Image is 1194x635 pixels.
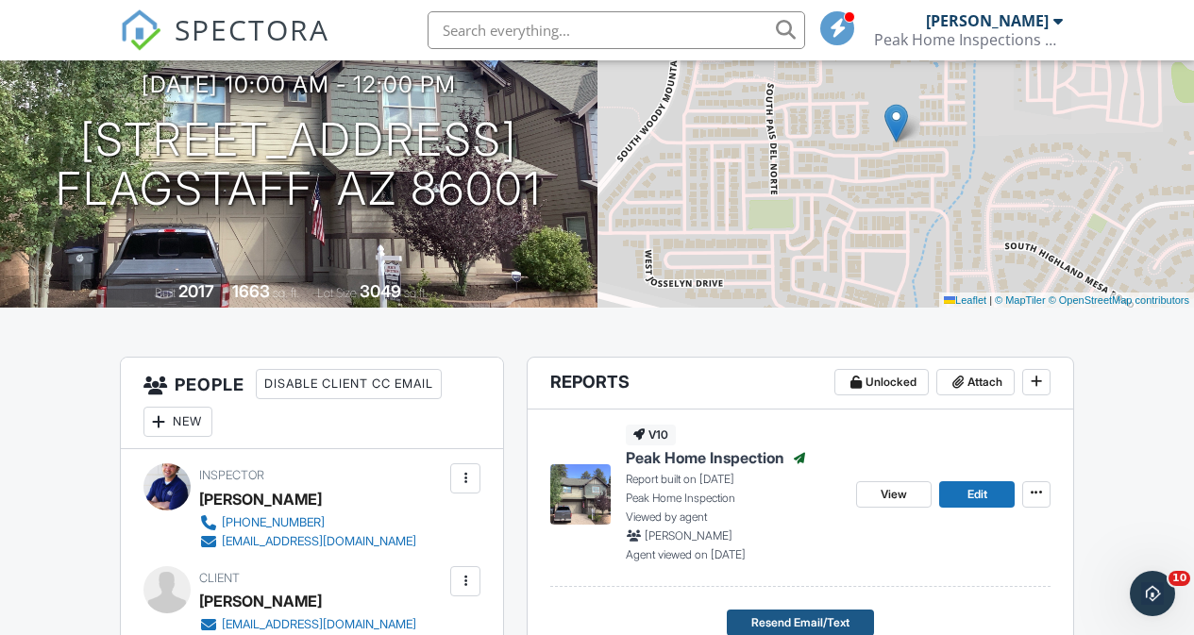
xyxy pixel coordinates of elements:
h3: People [121,358,504,449]
div: [PHONE_NUMBER] [222,515,325,530]
div: [EMAIL_ADDRESS][DOMAIN_NAME] [222,534,416,549]
img: Marker [884,104,908,142]
span: 10 [1169,571,1190,586]
span: Client [199,571,240,585]
div: 3049 [360,281,401,301]
div: [PERSON_NAME] [199,485,322,513]
a: © OpenStreetMap contributors [1049,294,1189,306]
span: Lot Size [317,286,357,300]
div: 2017 [178,281,214,301]
span: Built [155,286,176,300]
iframe: Intercom live chat [1130,571,1175,616]
span: sq.ft. [404,286,428,300]
input: Search everything... [428,11,805,49]
a: Leaflet [944,294,986,306]
h1: [STREET_ADDRESS] Flagstaff, AZ 86001 [56,115,542,215]
div: 1663 [232,281,270,301]
span: Inspector [199,468,264,482]
span: | [989,294,992,306]
div: New [143,407,212,437]
div: [EMAIL_ADDRESS][DOMAIN_NAME] [222,617,416,632]
a: SPECTORA [120,25,329,65]
div: [PERSON_NAME] [926,11,1049,30]
a: [PHONE_NUMBER] [199,513,416,532]
a: [EMAIL_ADDRESS][DOMAIN_NAME] [199,532,416,551]
span: SPECTORA [175,9,329,49]
a: [EMAIL_ADDRESS][DOMAIN_NAME] [199,615,416,634]
h3: [DATE] 10:00 am - 12:00 pm [142,72,456,97]
div: [PERSON_NAME] [199,587,322,615]
div: Disable Client CC Email [256,369,442,399]
img: The Best Home Inspection Software - Spectora [120,9,161,51]
a: © MapTiler [995,294,1046,306]
div: Peak Home Inspections of Northern Arizona [874,30,1063,49]
span: sq. ft. [273,286,299,300]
